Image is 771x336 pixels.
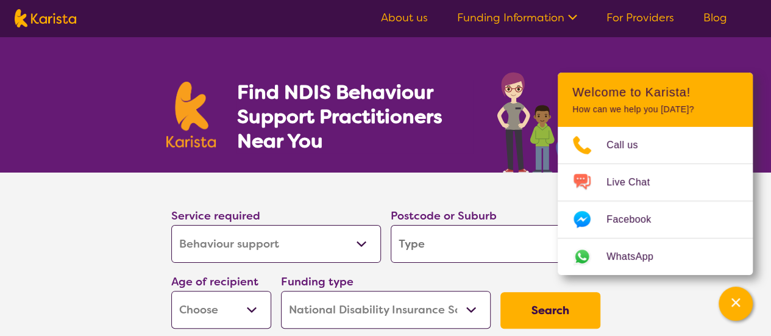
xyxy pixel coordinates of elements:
[558,238,753,275] a: Web link opens in a new tab.
[391,225,600,263] input: Type
[281,274,354,289] label: Funding type
[606,248,668,266] span: WhatsApp
[606,173,664,191] span: Live Chat
[558,127,753,275] ul: Choose channel
[494,66,605,173] img: behaviour-support
[572,85,738,99] h2: Welcome to Karista!
[703,10,727,25] a: Blog
[719,287,753,321] button: Channel Menu
[171,209,260,223] label: Service required
[381,10,428,25] a: About us
[606,210,666,229] span: Facebook
[572,104,738,115] p: How can we help you [DATE]?
[236,80,472,153] h1: Find NDIS Behaviour Support Practitioners Near You
[171,274,258,289] label: Age of recipient
[558,73,753,275] div: Channel Menu
[15,9,76,27] img: Karista logo
[457,10,577,25] a: Funding Information
[606,136,653,154] span: Call us
[500,292,600,329] button: Search
[606,10,674,25] a: For Providers
[166,82,216,148] img: Karista logo
[391,209,497,223] label: Postcode or Suburb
